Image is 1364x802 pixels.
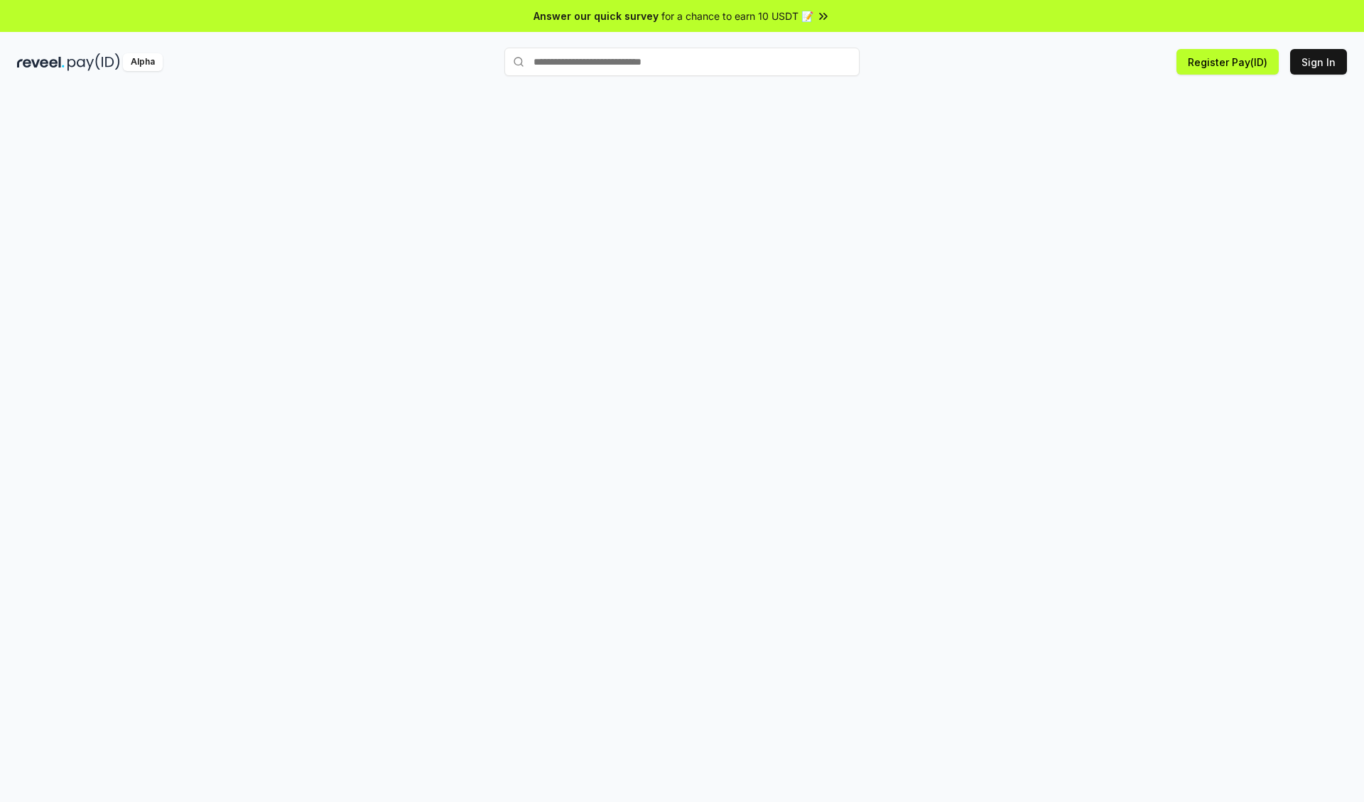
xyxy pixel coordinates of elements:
img: reveel_dark [17,53,65,71]
button: Sign In [1290,49,1347,75]
button: Register Pay(ID) [1176,49,1279,75]
div: Alpha [123,53,163,71]
span: for a chance to earn 10 USDT 📝 [661,9,813,23]
img: pay_id [67,53,120,71]
span: Answer our quick survey [534,9,659,23]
